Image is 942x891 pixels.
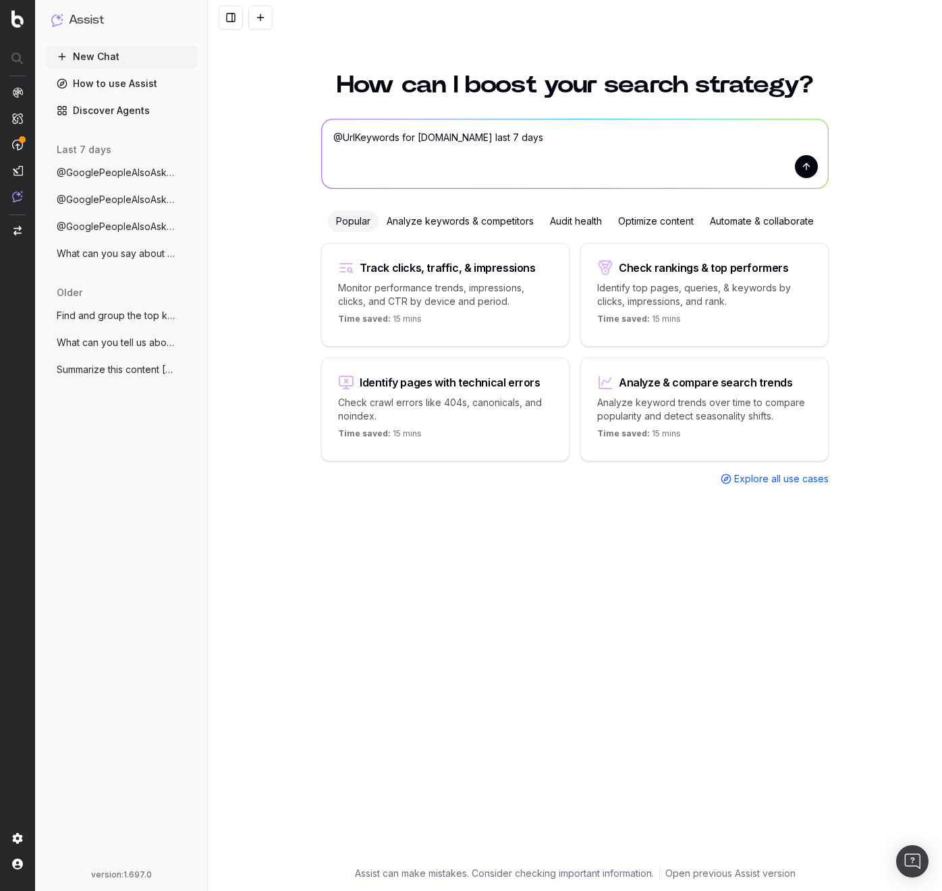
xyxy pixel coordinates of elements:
img: Switch project [13,226,22,235]
p: 15 mins [338,428,422,444]
p: Assist can make mistakes. Consider checking important information. [355,867,654,880]
span: Time saved: [597,428,650,438]
button: What can you say about [PERSON_NAME]? H [46,243,197,264]
p: 15 mins [338,314,422,330]
img: My account [12,859,23,869]
button: @GooglePeopleAlsoAsk What is a LLM? [46,216,197,237]
p: Identify top pages, queries, & keywords by clicks, impressions, and rank. [597,281,812,308]
img: Assist [12,191,23,202]
div: Track clicks, traffic, & impressions [360,262,536,273]
p: Analyze keyword trends over time to compare popularity and detect seasonality shifts. [597,396,812,423]
span: What can you tell us about [PERSON_NAME] [57,336,175,349]
span: Time saved: [338,314,391,324]
div: Audit health [542,210,610,232]
p: Check crawl errors like 404s, canonicals, and noindex. [338,396,553,423]
button: Find and group the top keywords for hack [46,305,197,326]
span: last 7 days [57,143,111,156]
p: 15 mins [597,428,681,444]
span: older [57,286,82,299]
h1: Assist [69,11,104,30]
img: Analytics [12,87,23,98]
img: Intelligence [12,113,23,124]
p: Monitor performance trends, impressions, clicks, and CTR by device and period. [338,281,553,308]
div: Identify pages with technical errors [360,377,541,388]
div: Automate & collaborate [702,210,822,232]
div: Open Intercom Messenger [896,845,929,878]
span: @GooglePeopleAlsoAsk what's is a LLM? [57,193,175,206]
button: Assist [51,11,192,30]
a: How to use Assist [46,73,197,94]
img: Activation [12,139,23,150]
span: Explore all use cases [734,472,829,486]
span: Time saved: [338,428,391,438]
button: New Chat [46,46,197,67]
span: Find and group the top keywords for hack [57,309,175,322]
a: Discover Agents [46,100,197,121]
span: Summarize this content [URL][PERSON_NAME] [57,363,175,376]
button: @GooglePeopleAlsoAsk show me related que [46,162,197,183]
img: Botify logo [11,10,24,28]
p: 15 mins [597,314,681,330]
span: What can you say about [PERSON_NAME]? H [57,247,175,260]
button: @GooglePeopleAlsoAsk what's is a LLM? [46,189,197,210]
a: Open previous Assist version [665,867,796,880]
span: @GooglePeopleAlsoAsk What is a LLM? [57,220,175,233]
button: Summarize this content [URL][PERSON_NAME] [46,359,197,380]
div: Popular [328,210,379,232]
div: Analyze keywords & competitors [379,210,542,232]
img: Setting [12,833,23,844]
textarea: @UrlKeywords for [DOMAIN_NAME] last 7 days [322,119,828,188]
button: What can you tell us about [PERSON_NAME] [46,332,197,353]
h1: How can I boost your search strategy? [321,73,829,97]
div: Optimize content [610,210,702,232]
span: Time saved: [597,314,650,324]
div: version: 1.697.0 [51,869,192,880]
img: Assist [51,13,63,26]
div: Check rankings & top performers [619,262,789,273]
img: Studio [12,165,23,176]
div: Analyze & compare search trends [619,377,793,388]
span: @GooglePeopleAlsoAsk show me related que [57,166,175,179]
a: Explore all use cases [721,472,829,486]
